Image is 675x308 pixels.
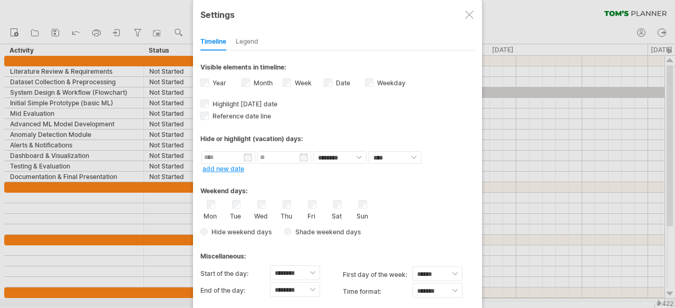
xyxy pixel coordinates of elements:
[200,135,475,143] div: Hide or highlight (vacation) days:
[200,265,270,282] label: Start of the day:
[292,228,361,236] span: Shade weekend days
[200,282,270,299] label: End of the day:
[210,79,226,87] label: Year
[293,79,312,87] label: Week
[343,283,412,300] label: Time format:
[210,100,277,108] span: Highlight [DATE] date
[254,210,267,220] label: Wed
[204,210,217,220] label: Mon
[200,177,475,197] div: Weekend days:
[229,210,242,220] label: Tue
[343,266,412,283] label: first day of the week:
[208,228,272,236] span: Hide weekend days
[279,210,293,220] label: Thu
[202,165,244,173] a: add new date
[334,79,350,87] label: Date
[200,63,475,74] div: Visible elements in timeline:
[305,210,318,220] label: Fri
[200,34,226,51] div: Timeline
[210,112,271,120] span: Reference date line
[200,5,475,24] div: Settings
[200,242,475,263] div: Miscellaneous:
[375,79,406,87] label: Weekday
[355,210,369,220] label: Sun
[330,210,343,220] label: Sat
[252,79,273,87] label: Month
[236,34,258,51] div: Legend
